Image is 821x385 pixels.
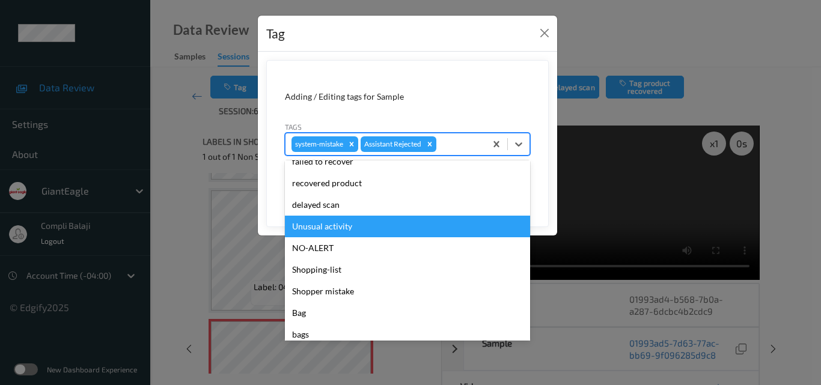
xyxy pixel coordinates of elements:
[285,172,530,194] div: recovered product
[285,121,302,132] label: Tags
[266,24,285,43] div: Tag
[285,151,530,172] div: failed to recover
[285,91,530,103] div: Adding / Editing tags for Sample
[285,280,530,302] div: Shopper mistake
[285,302,530,324] div: Bag
[285,194,530,216] div: delayed scan
[345,136,358,152] div: Remove system-mistake
[285,237,530,259] div: NO-ALERT
[361,136,423,152] div: Assistant Rejected
[285,324,530,345] div: bags
[291,136,345,152] div: system-mistake
[285,259,530,280] div: Shopping-list
[536,25,553,41] button: Close
[285,216,530,237] div: Unusual activity
[423,136,436,152] div: Remove Assistant Rejected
